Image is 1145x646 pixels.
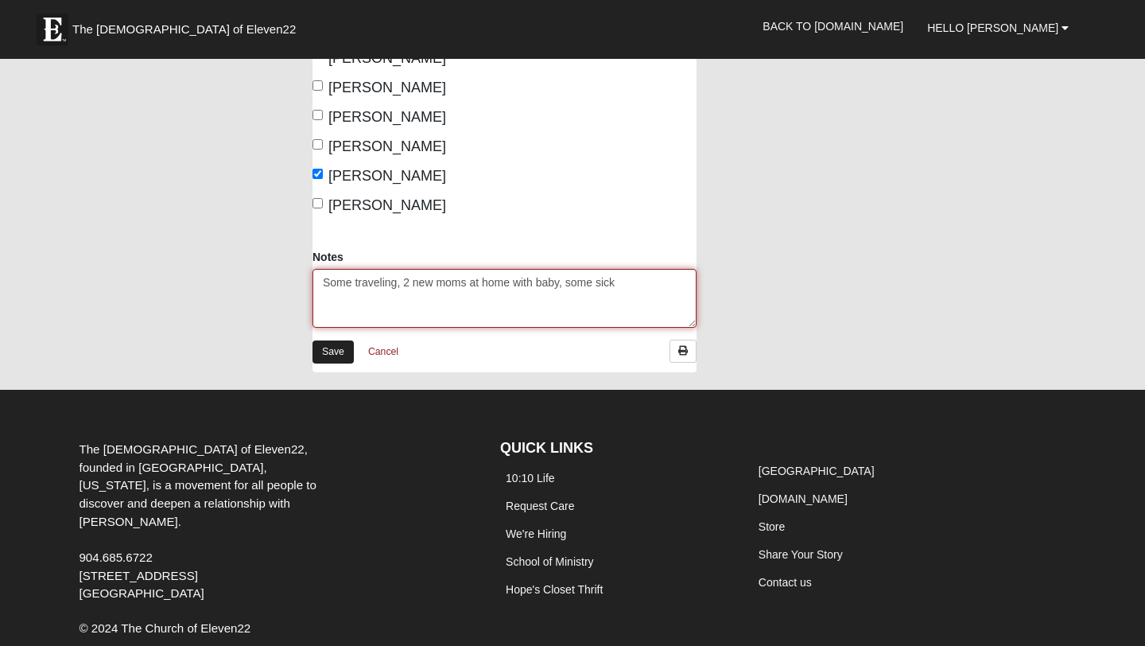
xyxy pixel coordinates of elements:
[29,6,347,45] a: The [DEMOGRAPHIC_DATA] of Eleven22
[500,440,729,457] h4: QUICK LINKS
[670,340,697,363] a: Print Attendance Roster
[328,109,446,125] span: [PERSON_NAME]
[312,249,343,265] label: Notes
[759,520,785,533] a: Store
[915,8,1081,48] a: Hello [PERSON_NAME]
[506,583,603,596] a: Hope's Closet Thrift
[759,465,875,477] a: [GEOGRAPHIC_DATA]
[328,80,446,95] span: [PERSON_NAME]
[312,169,323,179] input: [PERSON_NAME]
[67,441,347,603] div: The [DEMOGRAPHIC_DATA] of Eleven22, founded in [GEOGRAPHIC_DATA], [US_STATE], is a movement for a...
[506,555,593,568] a: School of Ministry
[328,168,446,184] span: [PERSON_NAME]
[358,340,409,364] a: Cancel
[506,527,566,540] a: We're Hiring
[72,21,296,37] span: The [DEMOGRAPHIC_DATA] of Eleven22
[759,492,848,505] a: [DOMAIN_NAME]
[506,472,555,484] a: 10:10 Life
[312,110,323,120] input: [PERSON_NAME]
[79,586,204,600] span: [GEOGRAPHIC_DATA]
[328,197,446,213] span: [PERSON_NAME]
[759,548,843,561] a: Share Your Story
[759,576,812,589] a: Contact us
[506,500,574,512] a: Request Care
[37,14,68,45] img: Eleven22 logo
[312,80,323,91] input: [PERSON_NAME]
[751,6,915,46] a: Back to [DOMAIN_NAME]
[312,341,354,364] a: Save
[927,21,1058,34] span: Hello [PERSON_NAME]
[312,139,323,150] input: [PERSON_NAME]
[312,198,323,208] input: [PERSON_NAME]
[328,138,446,154] span: [PERSON_NAME]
